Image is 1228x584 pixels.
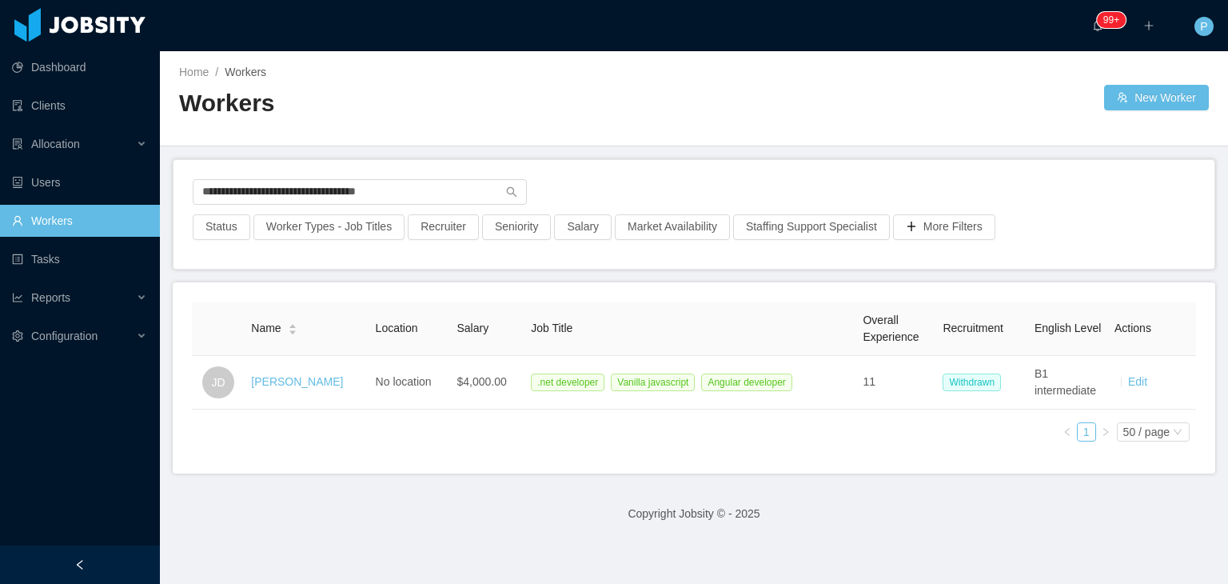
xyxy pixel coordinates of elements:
[12,90,147,122] a: icon: auditClients
[225,66,266,78] span: Workers
[369,356,451,410] td: No location
[31,291,70,304] span: Reports
[12,243,147,275] a: icon: profileTasks
[457,322,489,334] span: Salary
[1092,20,1103,31] i: icon: bell
[506,186,517,198] i: icon: search
[1035,322,1101,334] span: English Level
[179,66,209,78] a: Home
[701,374,791,391] span: Angular developer
[1028,356,1108,410] td: B1 intermediate
[457,375,507,388] span: $4,000.00
[615,214,730,240] button: Market Availability
[288,322,297,333] div: Sort
[179,87,694,120] h2: Workers
[1104,85,1209,110] button: icon: usergroup-addNew Worker
[408,214,479,240] button: Recruiter
[212,366,225,398] span: JD
[531,322,572,334] span: Job Title
[12,330,23,342] i: icon: setting
[1128,375,1147,388] a: Edit
[1077,422,1096,442] li: 1
[12,166,147,198] a: icon: robotUsers
[12,292,23,303] i: icon: line-chart
[160,486,1228,542] footer: Copyright Jobsity © - 2025
[554,214,612,240] button: Salary
[1123,423,1170,441] div: 50 / page
[1143,20,1154,31] i: icon: plus
[943,375,1007,388] a: Withdrawn
[12,138,23,150] i: icon: solution
[12,51,147,83] a: icon: pie-chartDashboard
[863,314,919,343] span: Overall Experience
[1101,427,1110,437] i: icon: right
[1200,17,1207,36] span: P
[1063,427,1072,437] i: icon: left
[251,375,343,388] a: [PERSON_NAME]
[31,138,80,150] span: Allocation
[733,214,890,240] button: Staffing Support Specialist
[12,205,147,237] a: icon: userWorkers
[376,322,418,334] span: Location
[215,66,218,78] span: /
[856,356,936,410] td: 11
[1078,423,1095,441] a: 1
[482,214,551,240] button: Seniority
[288,322,297,327] i: icon: caret-up
[1096,422,1115,442] li: Next Page
[1097,12,1126,28] sup: 1734
[1114,322,1151,334] span: Actions
[611,374,695,391] span: Vanilla javascript
[943,322,1003,334] span: Recruitment
[251,320,281,337] span: Name
[893,214,995,240] button: icon: plusMore Filters
[1058,422,1077,442] li: Previous Page
[31,330,98,342] span: Configuration
[943,374,1001,391] span: Withdrawn
[531,374,604,391] span: .net developer
[1173,427,1182,438] i: icon: down
[193,214,250,240] button: Status
[253,214,405,240] button: Worker Types - Job Titles
[288,328,297,333] i: icon: caret-down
